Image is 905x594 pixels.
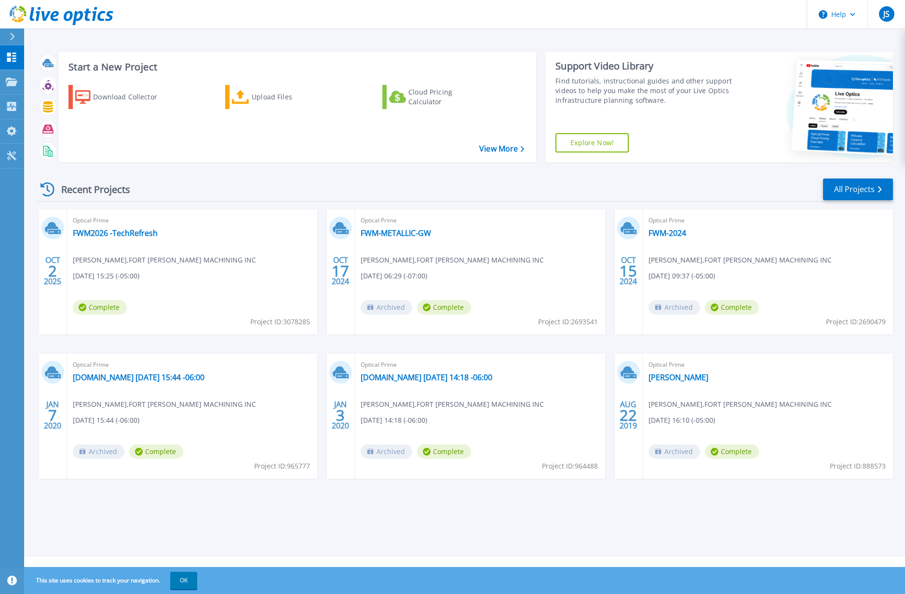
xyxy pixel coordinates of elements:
[361,444,412,459] span: Archived
[73,215,311,226] span: Optical Prime
[479,144,524,153] a: View More
[619,253,637,289] div: OCT 2024
[48,267,57,275] span: 2
[382,85,490,109] a: Cloud Pricing Calculator
[361,215,599,226] span: Optical Prime
[648,255,832,265] span: [PERSON_NAME] , FORT [PERSON_NAME] MACHINING INC
[361,373,492,382] a: [DOMAIN_NAME] [DATE] 14:18 -06:00
[73,300,127,315] span: Complete
[331,398,350,433] div: JAN 2020
[93,87,170,107] div: Download Collector
[408,87,486,107] div: Cloud Pricing Calculator
[129,444,183,459] span: Complete
[250,317,310,327] span: Project ID: 3078285
[555,60,732,72] div: Support Video Library
[883,10,890,18] span: JS
[361,359,599,370] span: Optical Prime
[361,228,431,238] a: FWM-METALLIC-GW
[648,444,700,459] span: Archived
[73,373,204,382] a: [DOMAIN_NAME] [DATE] 15:44 -06:00
[648,415,715,426] span: [DATE] 16:10 (-05:00)
[361,415,427,426] span: [DATE] 14:18 (-06:00)
[361,255,544,265] span: [PERSON_NAME] , FORT [PERSON_NAME] MACHINING INC
[225,85,333,109] a: Upload Files
[417,444,471,459] span: Complete
[705,300,759,315] span: Complete
[538,317,598,327] span: Project ID: 2693541
[648,228,686,238] a: FWM-2024
[648,399,832,410] span: [PERSON_NAME] , FORT [PERSON_NAME] MACHINING INC
[648,373,708,382] a: [PERSON_NAME]
[331,253,350,289] div: OCT 2024
[332,267,349,275] span: 17
[361,271,427,281] span: [DATE] 06:29 (-07:00)
[648,300,700,315] span: Archived
[252,87,329,107] div: Upload Files
[48,411,57,419] span: 7
[361,399,544,410] span: [PERSON_NAME] , FORT [PERSON_NAME] MACHINING INC
[73,399,256,410] span: [PERSON_NAME] , FORT [PERSON_NAME] MACHINING INC
[73,444,124,459] span: Archived
[417,300,471,315] span: Complete
[555,76,732,105] div: Find tutorials, instructional guides and other support videos to help you make the most of your L...
[336,411,345,419] span: 3
[648,359,887,370] span: Optical Prime
[73,359,311,370] span: Optical Prime
[648,215,887,226] span: Optical Prime
[73,255,256,265] span: [PERSON_NAME] , FORT [PERSON_NAME] MACHINING INC
[68,62,524,72] h3: Start a New Project
[705,444,759,459] span: Complete
[648,271,715,281] span: [DATE] 09:37 (-05:00)
[254,461,310,471] span: Project ID: 965777
[826,317,886,327] span: Project ID: 2690479
[620,267,637,275] span: 15
[68,85,176,109] a: Download Collector
[620,411,637,419] span: 22
[43,253,62,289] div: OCT 2025
[43,398,62,433] div: JAN 2020
[27,572,197,589] span: This site uses cookies to track your navigation.
[73,415,139,426] span: [DATE] 15:44 (-06:00)
[73,271,139,281] span: [DATE] 15:25 (-05:00)
[830,461,886,471] span: Project ID: 888573
[823,179,893,200] a: All Projects
[361,300,412,315] span: Archived
[37,178,143,201] div: Recent Projects
[73,228,158,238] a: FWM2026 -TechRefresh
[170,572,197,589] button: OK
[555,133,629,152] a: Explore Now!
[542,461,598,471] span: Project ID: 964488
[619,398,637,433] div: AUG 2019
